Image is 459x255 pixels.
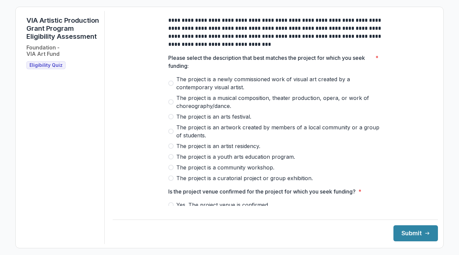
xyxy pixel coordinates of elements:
[29,62,63,68] span: Eligibility Quiz
[176,75,382,91] span: The project is a newly commissioned work of visual art created by a contemporary visual artist.
[176,113,251,121] span: The project is an arts festival.
[176,163,274,171] span: The project is a community workshop.
[168,187,356,196] p: Is the project venue confirmed for the project for which you seek funding?
[176,174,313,182] span: The project is a curatorial project or group exhibition.
[176,142,260,150] span: The project is an artist residency.
[176,94,382,110] span: The project is a musical composition, theater production, opera, or work of choreography/dance.
[176,201,269,209] span: Yes. The project venue is confirmed.
[26,44,60,57] h2: Foundation - VIA Art Fund
[168,54,373,70] p: Please select the description that best matches the project for which you seek funding:
[26,16,99,40] h1: VIA Artistic Production Grant Program Eligibility Assessment
[176,153,295,161] span: The project is a youth arts education program.
[393,225,438,241] button: Submit
[176,123,382,139] span: The project is an artwork created by members of a local community or a group of students.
